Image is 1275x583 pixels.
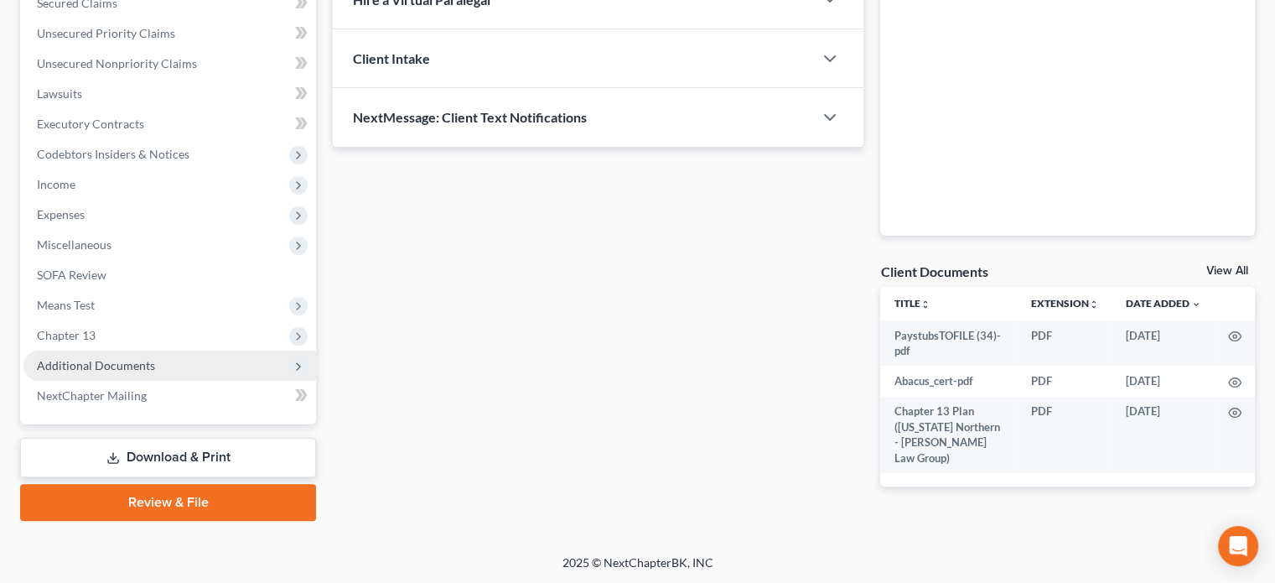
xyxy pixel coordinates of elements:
[37,26,175,40] span: Unsecured Priority Claims
[880,366,1018,396] td: Abacus_cert-pdf
[23,260,316,290] a: SOFA Review
[880,320,1018,367] td: PaystubsTOFILE (34)-pdf
[23,381,316,411] a: NextChapter Mailing
[37,268,106,282] span: SOFA Review
[353,109,587,125] span: NextMessage: Client Text Notifications
[1031,297,1099,310] a: Extensionunfold_more
[37,147,189,161] span: Codebtors Insiders & Notices
[1112,397,1215,474] td: [DATE]
[37,388,147,403] span: NextChapter Mailing
[894,297,930,310] a: Titleunfold_more
[1206,265,1248,277] a: View All
[353,50,430,66] span: Client Intake
[880,263,987,280] div: Client Documents
[37,237,111,252] span: Miscellaneous
[37,358,155,372] span: Additional Documents
[1018,320,1112,367] td: PDF
[37,117,144,131] span: Executory Contracts
[1112,366,1215,396] td: [DATE]
[1191,299,1201,310] i: expand_more
[1218,526,1258,566] div: Open Intercom Messenger
[23,109,316,139] a: Executory Contracts
[37,207,85,221] span: Expenses
[1018,366,1112,396] td: PDF
[23,18,316,49] a: Unsecured Priority Claims
[37,86,82,101] span: Lawsuits
[880,397,1018,474] td: Chapter 13 Plan ([US_STATE] Northern - [PERSON_NAME] Law Group)
[37,328,96,342] span: Chapter 13
[1112,320,1215,367] td: [DATE]
[1089,299,1099,310] i: unfold_more
[23,49,316,79] a: Unsecured Nonpriority Claims
[37,298,95,312] span: Means Test
[1018,397,1112,474] td: PDF
[1126,297,1201,310] a: Date Added expand_more
[37,56,197,70] span: Unsecured Nonpriority Claims
[23,79,316,109] a: Lawsuits
[37,177,75,191] span: Income
[20,438,316,477] a: Download & Print
[20,484,316,521] a: Review & File
[920,299,930,310] i: unfold_more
